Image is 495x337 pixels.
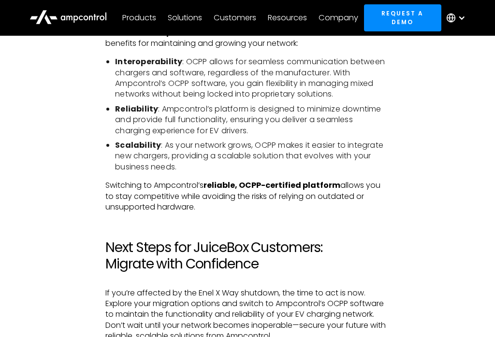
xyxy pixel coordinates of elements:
[214,13,256,23] div: Customers
[364,4,441,31] a: Request a demo
[122,13,156,23] div: Products
[268,13,307,23] div: Resources
[105,180,389,212] p: Switching to Ampcontrol’s allows you to stay competitive while avoiding the risks of relying on o...
[115,140,161,151] strong: Scalability
[168,13,202,23] div: Solutions
[319,13,358,23] div: Company
[115,56,389,100] li: : OCPP allows for seamless communication between chargers and software, regardless of the manufac...
[105,239,389,272] h2: Next Steps for JuiceBox Customers: Migrate with Confidence
[115,56,182,67] strong: Interoperability
[204,180,340,191] strong: reliable, OCPP-certified platform
[115,140,389,172] li: : As your network grows, OCPP makes it easier to integrate new chargers, providing a scalable sol...
[115,104,389,136] li: : Ampcontrol’s platform is designed to minimize downtime and provide full functionality, ensuring...
[115,103,158,114] strong: Reliability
